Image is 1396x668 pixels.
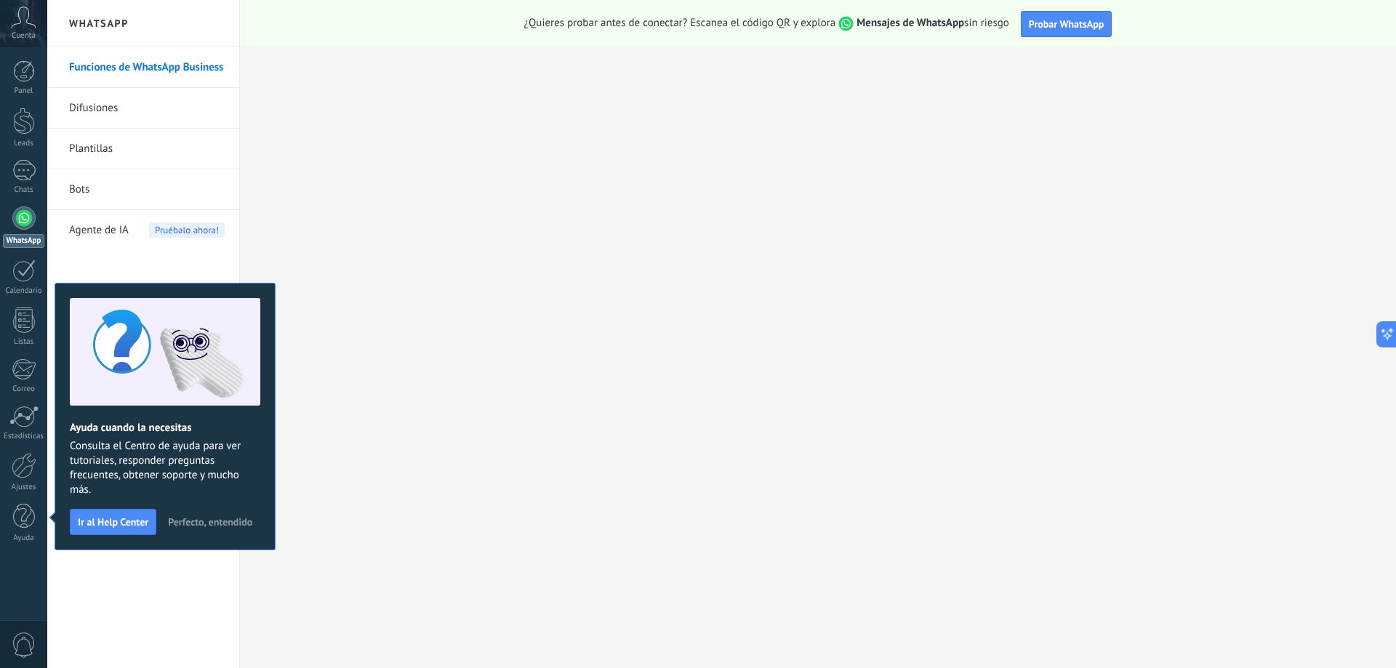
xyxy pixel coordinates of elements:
div: Ayuda [3,534,45,543]
li: Difusiones [47,88,239,129]
div: Listas [3,337,45,347]
span: Consulta el Centro de ayuda para ver tutoriales, responder preguntas frecuentes, obtener soporte ... [70,439,260,497]
a: Agente de IAPruébalo ahora! [69,210,225,251]
span: Ir al Help Center [78,517,148,527]
button: Perfecto, entendido [161,511,259,533]
div: Panel [3,86,45,96]
div: Calendario [3,286,45,296]
li: Funciones de WhatsApp Business [47,47,239,88]
span: Pruébalo ahora! [149,222,225,238]
li: Bots [47,169,239,210]
div: Chats [3,185,45,195]
span: ¿Quieres probar antes de conectar? Escanea el código QR y explora sin riesgo [524,16,1009,31]
a: Difusiones [69,88,225,129]
div: WhatsApp [3,234,44,248]
button: Probar WhatsApp [1021,11,1112,37]
div: Estadísticas [3,432,45,441]
a: Plantillas [69,129,225,169]
button: Ir al Help Center [70,509,156,535]
h2: Ayuda cuando la necesitas [70,421,260,435]
li: Plantillas [47,129,239,169]
div: Leads [3,139,45,148]
strong: Mensajes de WhatsApp [857,16,964,30]
div: Ajustes [3,483,45,492]
span: Cuenta [12,31,36,41]
span: Perfecto, entendido [168,517,252,527]
a: Bots [69,169,225,210]
span: Agente de IA [69,210,129,251]
div: Correo [3,385,45,394]
span: Probar WhatsApp [1029,17,1104,31]
a: Funciones de WhatsApp Business [69,47,225,88]
li: Agente de IA [47,210,239,250]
